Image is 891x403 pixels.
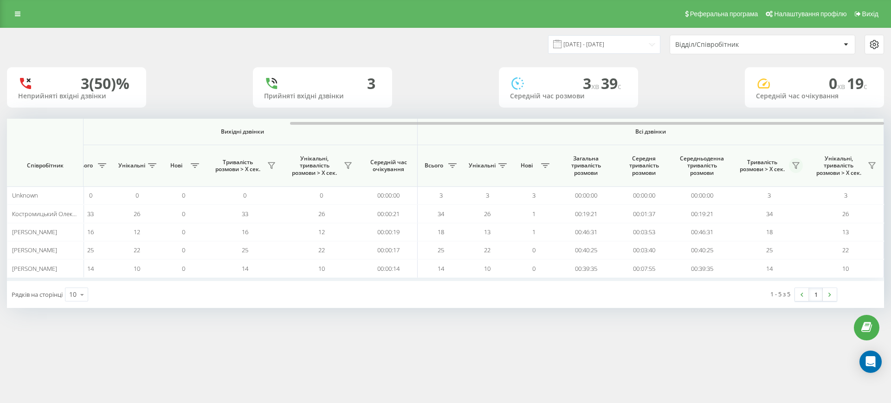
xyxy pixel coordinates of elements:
[615,223,673,241] td: 00:03:53
[182,191,185,199] span: 0
[532,210,536,218] span: 1
[859,351,882,373] div: Open Intercom Messenger
[318,210,325,218] span: 26
[829,73,847,93] span: 0
[72,162,95,169] span: Всього
[583,73,601,93] span: 3
[837,81,847,91] span: хв
[564,155,608,177] span: Загальна тривалість розмови
[87,228,94,236] span: 16
[242,228,248,236] span: 16
[87,210,94,218] span: 33
[673,241,731,259] td: 00:40:25
[842,264,849,273] span: 10
[12,290,63,299] span: Рядків на сторінці
[484,264,491,273] span: 10
[842,210,849,218] span: 26
[438,210,444,218] span: 34
[766,210,773,218] span: 34
[486,191,489,199] span: 3
[118,162,145,169] span: Унікальні
[673,259,731,277] td: 00:39:35
[673,186,731,205] td: 00:00:00
[360,186,418,205] td: 00:00:00
[242,264,248,273] span: 14
[89,128,396,135] span: Вихідні дзвінки
[842,246,849,254] span: 22
[774,10,846,18] span: Налаштування профілю
[847,73,867,93] span: 19
[532,246,536,254] span: 0
[445,128,856,135] span: Всі дзвінки
[318,228,325,236] span: 12
[360,241,418,259] td: 00:00:17
[15,162,75,169] span: Співробітник
[809,288,823,301] a: 1
[766,264,773,273] span: 14
[591,81,601,91] span: хв
[134,228,140,236] span: 12
[288,155,341,177] span: Унікальні, тривалість розмови > Х сек.
[422,162,445,169] span: Всього
[12,264,57,273] span: [PERSON_NAME]
[557,186,615,205] td: 00:00:00
[690,10,758,18] span: Реферальна програма
[515,162,538,169] span: Нові
[12,228,57,236] span: [PERSON_NAME]
[615,259,673,277] td: 00:07:55
[510,92,627,100] div: Середній час розмови
[484,246,491,254] span: 22
[532,264,536,273] span: 0
[673,223,731,241] td: 00:46:31
[12,246,57,254] span: [PERSON_NAME]
[557,241,615,259] td: 00:40:25
[675,41,786,49] div: Відділ/Співробітник
[243,191,246,199] span: 0
[264,92,381,100] div: Прийняті вхідні дзвінки
[532,228,536,236] span: 1
[615,186,673,205] td: 00:00:00
[770,289,790,299] div: 1 - 5 з 5
[557,205,615,223] td: 00:19:21
[622,155,666,177] span: Середня тривалість розмови
[615,241,673,259] td: 00:03:40
[812,155,865,177] span: Унікальні, тривалість розмови > Х сек.
[89,191,92,199] span: 0
[182,228,185,236] span: 0
[318,264,325,273] span: 10
[182,264,185,273] span: 0
[736,159,789,173] span: Тривалість розмови > Х сек.
[165,162,188,169] span: Нові
[601,73,621,93] span: 39
[766,246,773,254] span: 25
[360,259,418,277] td: 00:00:14
[484,228,491,236] span: 13
[182,246,185,254] span: 0
[87,246,94,254] span: 25
[69,290,77,299] div: 10
[438,228,444,236] span: 18
[81,75,129,92] div: 3 (50)%
[18,92,135,100] div: Неприйняті вхідні дзвінки
[756,92,873,100] div: Середній час очікування
[12,191,38,199] span: Unknown
[134,210,140,218] span: 26
[136,191,139,199] span: 0
[844,191,847,199] span: 3
[438,246,444,254] span: 25
[439,191,443,199] span: 3
[242,246,248,254] span: 25
[557,223,615,241] td: 00:46:31
[768,191,771,199] span: 3
[618,81,621,91] span: c
[469,162,496,169] span: Унікальні
[842,228,849,236] span: 13
[318,246,325,254] span: 22
[680,155,724,177] span: Середньоденна тривалість розмови
[438,264,444,273] span: 14
[615,205,673,223] td: 00:01:37
[320,191,323,199] span: 0
[367,159,410,173] span: Середній час очікування
[182,210,185,218] span: 0
[87,264,94,273] span: 14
